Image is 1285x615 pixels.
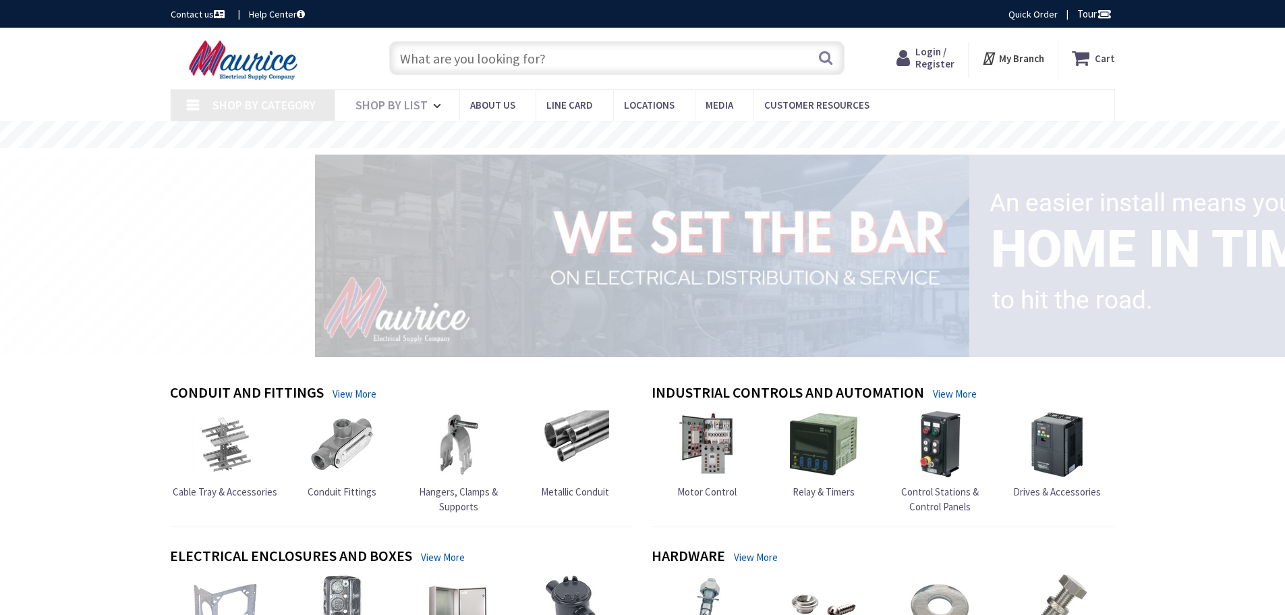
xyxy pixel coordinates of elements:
[299,151,975,360] img: 1_1.png
[541,410,609,499] a: Metallic Conduit Metallic Conduit
[470,99,515,111] span: About us
[1013,410,1101,499] a: Drives & Accessories Drives & Accessories
[992,277,1153,324] rs-layer: to hit the road.
[173,485,277,498] span: Cable Tray & Accessories
[764,99,869,111] span: Customer Resources
[981,46,1044,70] div: My Branch
[308,485,376,498] span: Conduit Fittings
[520,128,767,142] rs-layer: Free Same Day Pickup at 15 Locations
[171,7,227,21] a: Contact us
[212,97,316,113] span: Shop By Category
[308,410,376,499] a: Conduit Fittings Conduit Fittings
[673,410,741,478] img: Motor Control
[1023,410,1091,478] img: Drives & Accessories
[421,550,465,564] a: View More
[173,410,277,499] a: Cable Tray & Accessories Cable Tray & Accessories
[541,485,609,498] span: Metallic Conduit
[425,410,492,478] img: Hangers, Clamps & Supports
[933,387,977,401] a: View More
[896,46,954,70] a: Login / Register
[901,485,979,512] span: Control Stations & Control Panels
[706,99,733,111] span: Media
[170,384,324,404] h4: Conduit and Fittings
[1008,7,1058,21] a: Quick Order
[403,410,514,514] a: Hangers, Clamps & Supports Hangers, Clamps & Supports
[389,41,845,75] input: What are you looking for?
[542,410,609,478] img: Metallic Conduit
[624,99,675,111] span: Locations
[419,485,498,512] span: Hangers, Clamps & Supports
[652,547,725,567] h4: Hardware
[171,39,320,81] img: Maurice Electrical Supply Company
[793,485,855,498] span: Relay & Timers
[999,52,1044,65] strong: My Branch
[790,410,857,478] img: Relay & Timers
[677,485,737,498] span: Motor Control
[652,384,924,404] h4: Industrial Controls and Automation
[308,410,376,478] img: Conduit Fittings
[1013,485,1101,498] span: Drives & Accessories
[355,97,428,113] span: Shop By List
[790,410,857,499] a: Relay & Timers Relay & Timers
[1077,7,1112,20] span: Tour
[333,387,376,401] a: View More
[192,410,259,478] img: Cable Tray & Accessories
[1072,46,1115,70] a: Cart
[907,410,974,478] img: Control Stations & Control Panels
[915,45,954,70] span: Login / Register
[249,7,305,21] a: Help Center
[885,410,996,514] a: Control Stations & Control Panels Control Stations & Control Panels
[1095,46,1115,70] strong: Cart
[546,99,593,111] span: Line Card
[673,410,741,499] a: Motor Control Motor Control
[734,550,778,564] a: View More
[170,547,412,567] h4: Electrical Enclosures and Boxes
